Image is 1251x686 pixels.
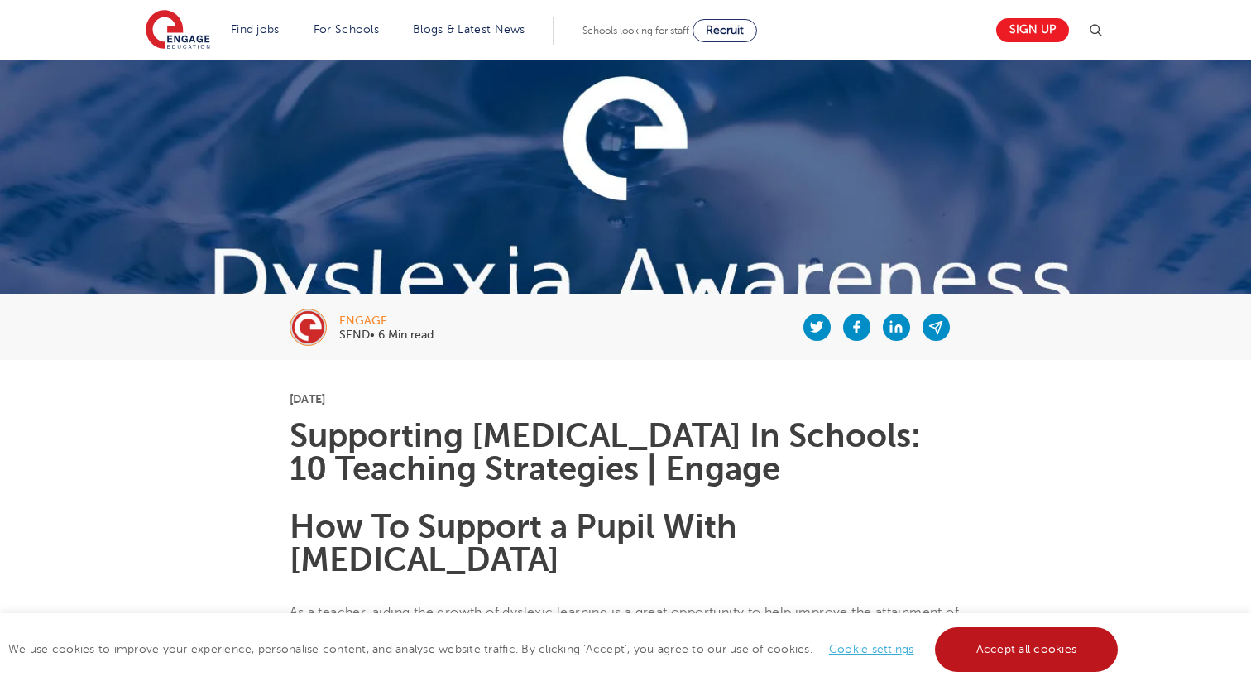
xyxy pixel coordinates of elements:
[339,315,434,327] div: engage
[996,18,1069,42] a: Sign up
[693,19,757,42] a: Recruit
[290,605,960,685] span: As a teacher, aiding the growth of dyslexic learning is a great opportunity to help improve the a...
[290,393,962,405] p: [DATE]
[314,23,379,36] a: For Schools
[935,627,1119,672] a: Accept all cookies
[582,25,689,36] span: Schools looking for staff
[231,23,280,36] a: Find jobs
[8,643,1122,655] span: We use cookies to improve your experience, personalise content, and analyse website traffic. By c...
[339,329,434,341] p: SEND• 6 Min read
[413,23,525,36] a: Blogs & Latest News
[290,508,737,578] b: How To Support a Pupil With [MEDICAL_DATA]
[829,643,914,655] a: Cookie settings
[706,24,744,36] span: Recruit
[290,420,962,486] h1: Supporting [MEDICAL_DATA] In Schools: 10 Teaching Strategies | Engage
[146,10,210,51] img: Engage Education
